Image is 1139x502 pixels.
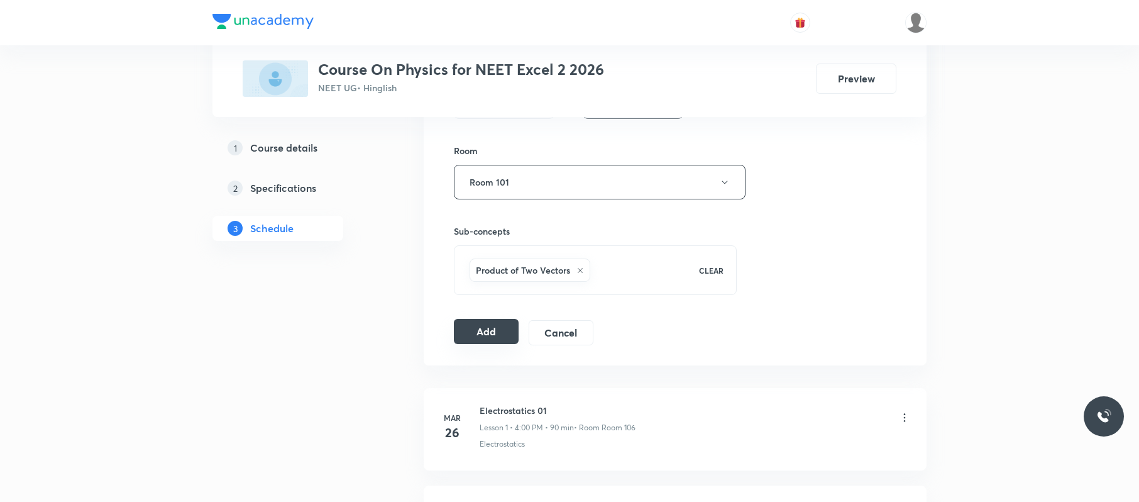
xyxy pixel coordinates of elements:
p: Electrostatics [480,438,525,450]
a: 1Course details [212,135,383,160]
p: NEET UG • Hinglish [318,81,604,94]
img: ttu [1096,409,1111,424]
button: Preview [816,64,896,94]
h6: Room [454,144,478,157]
h6: Sub-concepts [454,225,737,238]
h6: Mar [439,412,465,423]
h4: 26 [439,423,465,442]
h5: Specifications [250,181,316,196]
p: 1 [228,140,243,155]
p: CLEAR [699,265,724,276]
a: Company Logo [212,14,314,32]
p: • Room Room 106 [574,422,636,433]
button: Add [454,319,519,344]
img: avatar [795,17,806,28]
button: avatar [790,13,810,33]
p: 3 [228,221,243,236]
h5: Schedule [250,221,294,236]
p: Lesson 1 • 4:00 PM • 90 min [480,422,574,433]
p: 2 [228,181,243,196]
h6: Electrostatics 01 [480,404,636,417]
button: Cancel [529,320,593,345]
a: 2Specifications [212,176,383,201]
h3: Course On Physics for NEET Excel 2 2026 [318,60,604,79]
img: Company Logo [212,14,314,29]
img: F1C816A3-A1BC-4550-977F-C96F083E9CE8_plus.png [243,60,308,97]
h6: Product of Two Vectors [476,264,570,277]
img: aadi Shukla [905,12,927,33]
h5: Course details [250,140,317,155]
button: Room 101 [454,165,746,199]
